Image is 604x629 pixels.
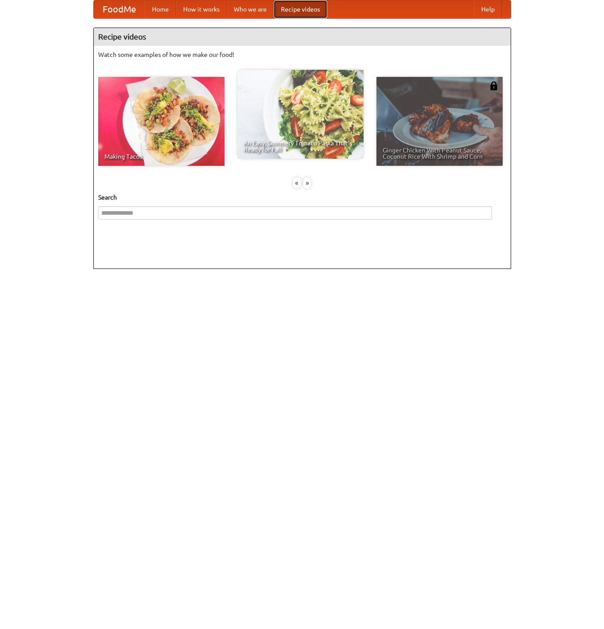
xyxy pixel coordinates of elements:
div: » [303,177,311,188]
img: 483408.png [489,81,498,90]
a: Who we are [227,0,274,18]
a: Home [145,0,176,18]
a: Recipe videos [274,0,327,18]
span: An Easy, Summery Tomato Pasta That's Ready for Fall [244,140,357,152]
a: Making Tacos [98,77,224,166]
a: FoodMe [94,0,145,18]
span: Making Tacos [104,153,218,160]
h4: Recipe videos [94,28,511,46]
a: Help [474,0,502,18]
a: How it works [176,0,227,18]
a: An Easy, Summery Tomato Pasta That's Ready for Fall [237,70,364,159]
h5: Search [98,193,506,202]
p: Watch some examples of how we make our food! [98,50,506,59]
div: « [293,177,301,188]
